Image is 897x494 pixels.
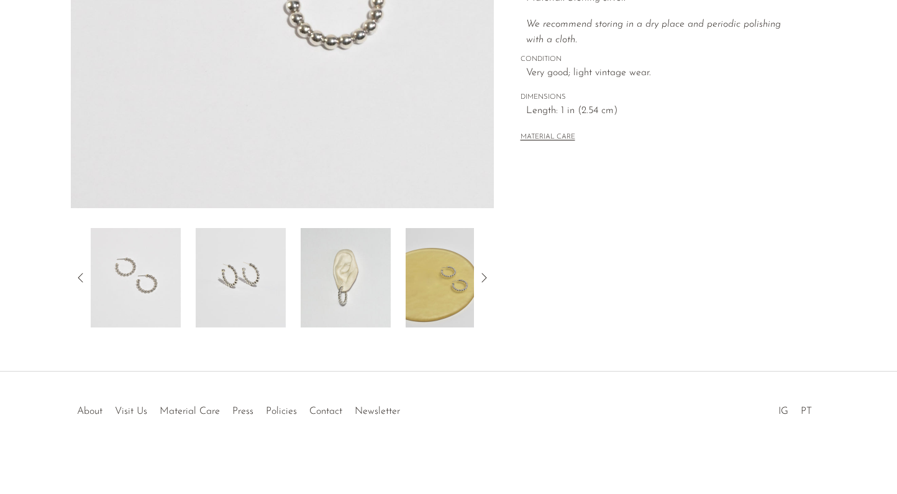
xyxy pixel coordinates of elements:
img: Beaded Hoop Earrings [196,228,286,327]
a: Visit Us [115,406,147,416]
span: Length: 1 in (2.54 cm) [526,103,800,119]
span: CONDITION [521,54,800,65]
button: MATERIAL CARE [521,133,575,142]
a: About [77,406,102,416]
a: Policies [266,406,297,416]
a: Material Care [160,406,220,416]
ul: Social Medias [772,396,818,420]
span: Very good; light vintage wear. [526,65,800,81]
img: Beaded Hoop Earrings [406,228,496,327]
span: DIMENSIONS [521,92,800,103]
a: Contact [309,406,342,416]
img: Beaded Hoop Earrings [91,228,181,327]
a: Press [232,406,253,416]
img: Beaded Hoop Earrings [301,228,391,327]
ul: Quick links [71,396,406,420]
a: IG [778,406,788,416]
i: We recommend storing in a dry place and periodic polishing with a cloth. [526,19,781,45]
a: PT [801,406,812,416]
